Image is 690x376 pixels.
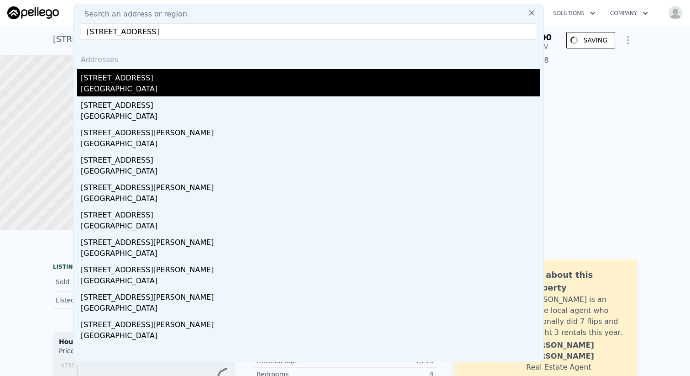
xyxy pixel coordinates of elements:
button: SAVING [566,32,615,48]
div: [GEOGRAPHIC_DATA] [81,330,540,343]
span: Search an address or region [77,9,187,20]
div: [GEOGRAPHIC_DATA] [81,111,540,124]
div: [STREET_ADDRESS] [81,96,540,111]
div: Ask about this property [526,269,628,294]
div: Price per Square Foot [59,346,144,361]
div: [STREET_ADDRESS] [81,69,540,84]
button: Show Options [619,31,637,49]
div: Houses Median Sale [59,337,230,346]
div: [GEOGRAPHIC_DATA] [81,84,540,96]
div: [STREET_ADDRESS][PERSON_NAME] [81,316,540,330]
div: [STREET_ADDRESS] [81,151,540,166]
div: [STREET_ADDRESS][PERSON_NAME] [81,261,540,275]
div: [STREET_ADDRESS][PERSON_NAME] [81,179,540,193]
div: Real Estate Agent [526,362,591,373]
div: [PERSON_NAME] [PERSON_NAME] [526,340,628,362]
div: LISTING & SALE HISTORY [53,263,235,272]
button: Company [603,5,655,21]
button: Solutions [546,5,603,21]
img: avatar [668,5,683,20]
div: [GEOGRAPHIC_DATA] [81,275,540,288]
input: Enter an address, city, region, neighborhood or zip code [81,23,536,40]
tspan: $732 [61,362,75,369]
div: [GEOGRAPHIC_DATA] [81,248,540,261]
div: [STREET_ADDRESS] [81,206,540,221]
div: [GEOGRAPHIC_DATA] [81,303,540,316]
div: [STREET_ADDRESS][PERSON_NAME] [81,124,540,138]
div: Addresses [77,47,540,69]
div: Sold [56,276,137,288]
div: [GEOGRAPHIC_DATA] [81,166,540,179]
div: [STREET_ADDRESS][PERSON_NAME] [81,288,540,303]
div: [GEOGRAPHIC_DATA] [81,138,540,151]
div: [STREET_ADDRESS][PERSON_NAME] , [GEOGRAPHIC_DATA] , CA 92804 [53,33,340,46]
div: [GEOGRAPHIC_DATA] [81,221,540,233]
div: [STREET_ADDRESS][PERSON_NAME] [81,233,540,248]
div: [GEOGRAPHIC_DATA] [81,193,540,206]
div: Listed [56,296,137,305]
div: [PERSON_NAME] is an active local agent who personally did 7 flips and bought 3 rentals this year. [526,294,628,338]
img: Pellego [7,6,59,19]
